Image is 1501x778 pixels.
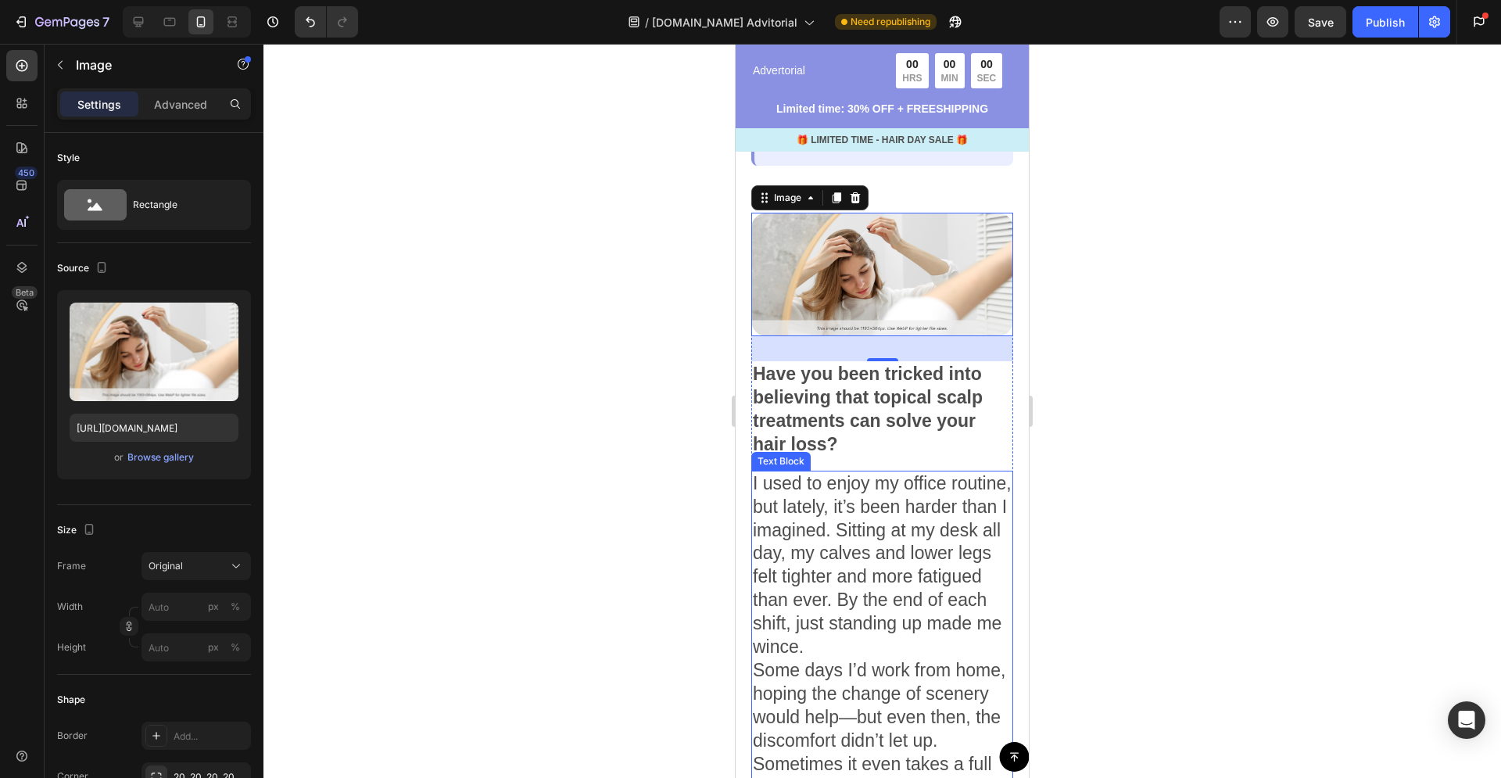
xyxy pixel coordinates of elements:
button: Browse gallery [127,450,195,465]
label: Frame [57,559,86,573]
button: px [226,597,245,616]
div: Size [57,520,99,541]
div: Publish [1366,14,1405,30]
label: Height [57,640,86,654]
p: Advanced [154,96,207,113]
span: or [114,448,124,467]
div: % [231,600,240,614]
button: 7 [6,6,116,38]
p: Image [76,56,209,74]
input: px% [142,593,251,621]
button: % [204,638,223,657]
div: Source [57,258,111,279]
div: % [231,640,240,654]
iframe: Design area [736,44,1029,778]
div: Beta [12,286,38,299]
span: [DOMAIN_NAME] Advitorial [652,14,797,30]
button: px [226,638,245,657]
div: Shape [57,693,85,707]
p: Settings [77,96,121,113]
input: https://example.com/image.jpg [70,414,238,442]
div: px [208,640,219,654]
span: Save [1308,16,1334,29]
div: Undo/Redo [295,6,358,38]
p: 7 [102,13,109,31]
div: Add... [174,730,247,744]
button: Publish [1352,6,1418,38]
div: 450 [15,167,38,179]
span: Need republishing [851,15,930,29]
label: Width [57,600,83,614]
button: % [204,597,223,616]
div: Border [57,729,88,743]
div: Browse gallery [127,450,194,464]
div: Rectangle [133,187,228,223]
div: px [208,600,219,614]
div: Open Intercom Messenger [1448,701,1485,739]
button: Original [142,552,251,580]
img: preview-image [70,303,238,401]
button: Save [1295,6,1346,38]
span: Original [149,559,183,573]
input: px% [142,633,251,661]
div: Style [57,151,80,165]
span: / [645,14,649,30]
